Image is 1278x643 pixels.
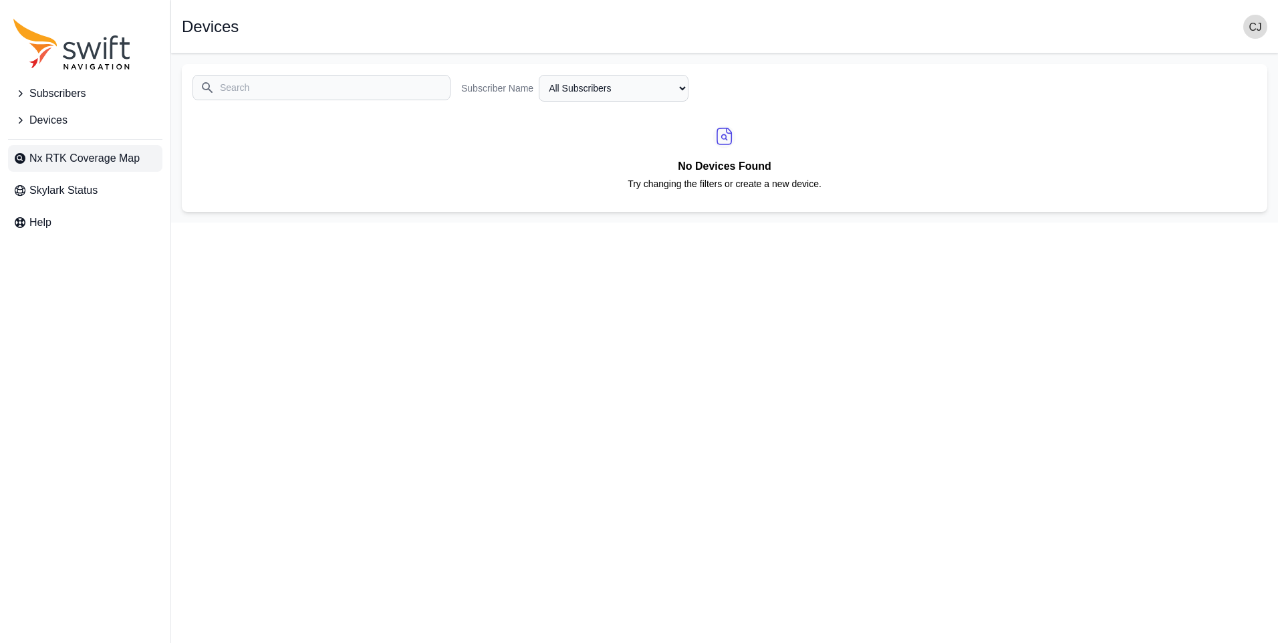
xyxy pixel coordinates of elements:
[29,112,68,128] span: Devices
[1243,15,1267,39] img: user photo
[539,75,688,102] select: Subscriber
[8,145,162,172] a: Nx RTK Coverage Map
[29,86,86,102] span: Subscribers
[461,82,533,95] label: Subscriber Name
[8,209,162,236] a: Help
[8,80,162,107] button: Subscribers
[29,182,98,199] span: Skylark Status
[182,19,239,35] h1: Devices
[628,178,821,201] p: Try changing the filters or create a new device.
[29,150,140,166] span: Nx RTK Coverage Map
[628,158,821,178] h2: No Devices Found
[29,215,51,231] span: Help
[8,177,162,204] a: Skylark Status
[8,107,162,134] button: Devices
[193,75,451,100] input: Search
